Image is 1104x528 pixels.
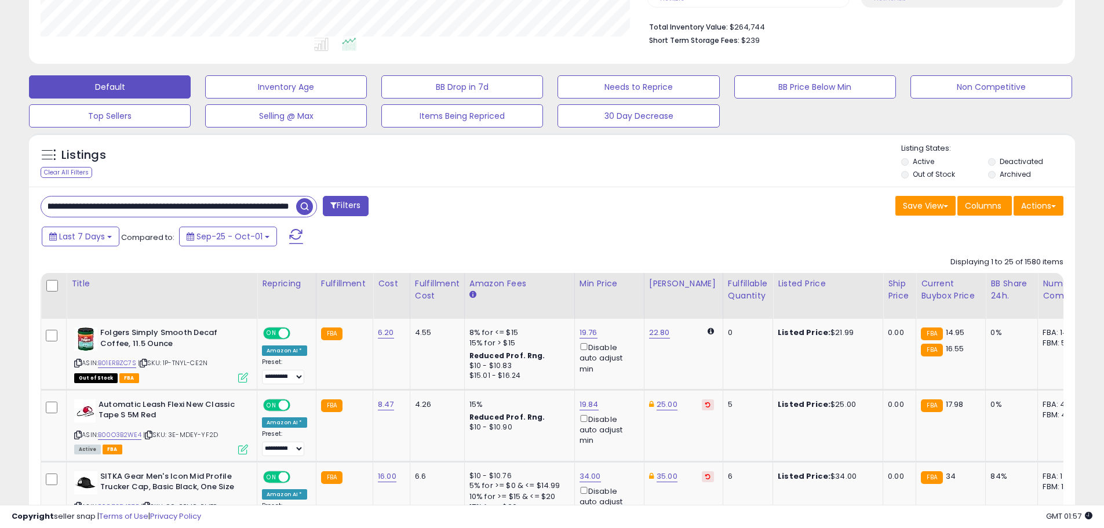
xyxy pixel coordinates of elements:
[119,373,139,383] span: FBA
[728,327,764,338] div: 0
[649,19,1055,33] li: $264,744
[98,430,141,440] a: B00O3B2WE4
[143,430,218,439] span: | SKU: 3E-MDEY-YF2D
[946,343,964,354] span: 16.55
[378,327,394,338] a: 6.20
[580,399,599,410] a: 19.84
[469,423,566,432] div: $10 - $10.90
[1043,278,1085,302] div: Num of Comp.
[888,278,911,302] div: Ship Price
[580,341,635,374] div: Disable auto adjust min
[990,327,1029,338] div: 0%
[778,471,874,482] div: $34.00
[262,489,307,500] div: Amazon AI *
[381,104,543,128] button: Items Being Repriced
[580,413,635,446] div: Disable auto adjust min
[321,399,343,412] small: FBA
[415,399,456,410] div: 4.26
[1000,156,1043,166] label: Deactivated
[558,75,719,99] button: Needs to Reprice
[649,22,728,32] b: Total Inventory Value:
[74,373,118,383] span: All listings that are currently out of stock and unavailable for purchase on Amazon
[121,232,174,243] span: Compared to:
[888,327,907,338] div: 0.00
[196,231,263,242] span: Sep-25 - Oct-01
[921,471,942,484] small: FBA
[264,400,279,410] span: ON
[415,278,460,302] div: Fulfillment Cost
[74,471,97,494] img: 41P4jxXpkrL._SL40_.jpg
[74,399,248,453] div: ASIN:
[778,471,830,482] b: Listed Price:
[778,327,874,338] div: $21.99
[910,75,1072,99] button: Non Competitive
[1043,338,1081,348] div: FBM: 5
[921,344,942,356] small: FBA
[1043,482,1081,492] div: FBM: 1
[99,511,148,522] a: Terms of Use
[150,511,201,522] a: Privacy Policy
[262,417,307,428] div: Amazon AI *
[1043,471,1081,482] div: FBA: 1
[580,278,639,290] div: Min Price
[778,278,878,290] div: Listed Price
[74,327,248,381] div: ASIN:
[262,430,307,456] div: Preset:
[649,278,718,290] div: [PERSON_NAME]
[901,143,1075,154] p: Listing States:
[469,338,566,348] div: 15% for > $15
[965,200,1001,212] span: Columns
[1046,511,1092,522] span: 2025-10-9 01:57 GMT
[950,257,1063,268] div: Displaying 1 to 25 of 1580 items
[946,327,965,338] span: 14.95
[74,445,101,454] span: All listings currently available for purchase on Amazon
[469,491,566,502] div: 10% for >= $15 & <= $20
[179,227,277,246] button: Sep-25 - Oct-01
[734,75,896,99] button: BB Price Below Min
[415,471,456,482] div: 6.6
[378,278,405,290] div: Cost
[778,399,830,410] b: Listed Price:
[98,358,136,368] a: B01ERBZC7S
[262,345,307,356] div: Amazon AI *
[921,327,942,340] small: FBA
[1043,410,1081,420] div: FBM: 4
[728,471,764,482] div: 6
[888,399,907,410] div: 0.00
[59,231,105,242] span: Last 7 Days
[100,327,241,352] b: Folgers Simply Smooth Decaf Coffee, 11.5 Ounce
[138,358,207,367] span: | SKU: 1P-TNYL-CE2N
[957,196,1012,216] button: Columns
[913,169,955,179] label: Out of Stock
[469,327,566,338] div: 8% for <= $15
[469,480,566,491] div: 5% for >= $0 & <= $14.99
[71,278,252,290] div: Title
[289,472,307,482] span: OFF
[12,511,54,522] strong: Copyright
[378,471,396,482] a: 16.00
[205,104,367,128] button: Selling @ Max
[1043,327,1081,338] div: FBA: 14
[74,327,97,351] img: 41L3LFEMdsL._SL40_.jpg
[61,147,106,163] h5: Listings
[1000,169,1031,179] label: Archived
[921,399,942,412] small: FBA
[264,472,279,482] span: ON
[990,399,1029,410] div: 0%
[469,351,545,361] b: Reduced Prof. Rng.
[289,400,307,410] span: OFF
[99,399,239,424] b: Automatic Leash Flexi New Classic Tape S 5M Red
[913,156,934,166] label: Active
[990,278,1033,302] div: BB Share 24h.
[29,104,191,128] button: Top Sellers
[321,278,368,290] div: Fulfillment
[888,471,907,482] div: 0.00
[946,399,964,410] span: 17.98
[657,399,677,410] a: 25.00
[921,278,981,302] div: Current Buybox Price
[778,327,830,338] b: Listed Price:
[778,399,874,410] div: $25.00
[321,471,343,484] small: FBA
[580,485,635,518] div: Disable auto adjust min
[103,445,122,454] span: FBA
